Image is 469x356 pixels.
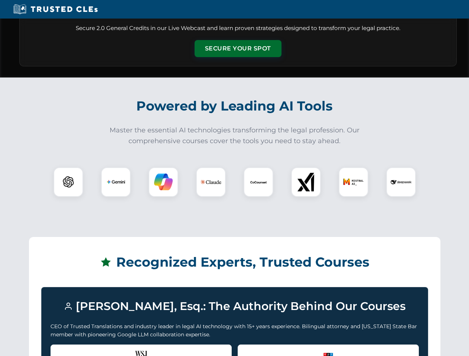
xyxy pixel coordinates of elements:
div: Gemini [101,167,131,197]
p: Secure 2.0 General Credits in our Live Webcast and learn proven strategies designed to transform ... [29,24,447,33]
img: DeepSeek Logo [391,172,411,192]
p: CEO of Trusted Translations and industry leader in legal AI technology with 15+ years experience.... [51,322,419,339]
h2: Recognized Experts, Trusted Courses [41,249,428,275]
div: xAI [291,167,321,197]
img: xAI Logo [297,173,315,191]
img: Mistral AI Logo [343,172,364,192]
img: ChatGPT Logo [58,171,79,193]
h2: Powered by Leading AI Tools [29,93,440,119]
img: CoCounsel Logo [249,173,268,191]
img: Copilot Logo [154,173,173,191]
p: Master the essential AI technologies transforming the legal profession. Our comprehensive courses... [105,125,365,146]
img: Gemini Logo [107,173,125,191]
h3: [PERSON_NAME], Esq.: The Authority Behind Our Courses [51,296,419,316]
div: CoCounsel [244,167,273,197]
img: Trusted CLEs [11,4,100,15]
div: Copilot [149,167,178,197]
button: Secure Your Spot [195,40,281,57]
img: Claude Logo [201,172,221,192]
div: Mistral AI [339,167,368,197]
div: Claude [196,167,226,197]
div: DeepSeek [386,167,416,197]
div: ChatGPT [53,167,83,197]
